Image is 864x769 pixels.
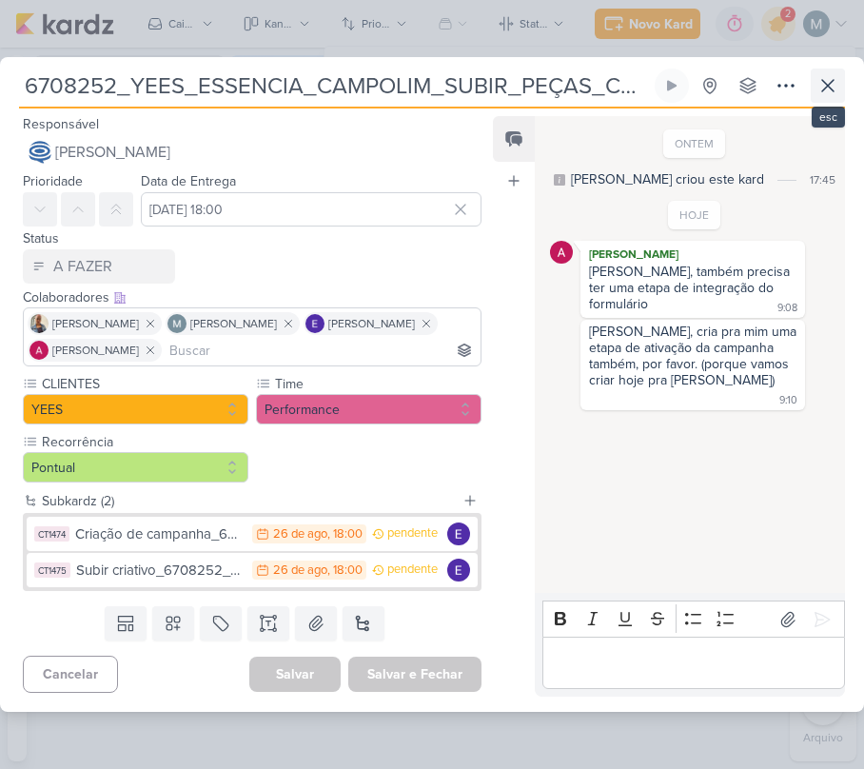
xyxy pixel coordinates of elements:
[29,314,49,333] img: Iara Santos
[664,78,679,93] div: Ligar relógio
[571,169,764,189] div: [PERSON_NAME] criou este kard
[75,523,243,545] div: Criação de campanha_6708252_YEES_ESSENCIA_CAMPOLIM_SUBIR_PEÇAS_CAMPANHA
[34,526,69,542] div: CT1474
[777,301,797,316] div: 9:08
[327,528,363,541] div: , 18:00
[584,245,801,264] div: [PERSON_NAME]
[812,107,845,128] div: esc
[542,601,845,638] div: Editor toolbar
[190,315,277,332] span: [PERSON_NAME]
[327,564,363,577] div: , 18:00
[273,528,327,541] div: 26 de ago
[23,249,175,284] button: A FAZER
[273,564,327,577] div: 26 de ago
[23,116,99,132] label: Responsável
[328,315,415,332] span: [PERSON_NAME]
[23,173,83,189] label: Prioridade
[810,171,835,188] div: 17:45
[29,341,49,360] img: Alessandra Gomes
[23,452,248,483] button: Pontual
[40,374,248,394] label: CLIENTES
[167,314,187,333] img: Mariana Amorim
[19,69,651,103] input: Kard Sem Título
[23,287,481,307] div: Colaboradores
[27,553,478,587] button: CT1475 Subir criativo_6708252_YEES_ESSENCIA_CAMPOLIM_SUBIR_PEÇAS_CAMPANHA 26 de ago , 18:00 pendente
[589,264,794,312] div: [PERSON_NAME], também precisa ter uma etapa de integração do formulário
[256,394,481,424] button: Performance
[447,559,470,582] img: Eduardo Quaresma
[305,314,324,333] img: Eduardo Quaresma
[23,656,118,693] button: Cancelar
[55,141,170,164] span: [PERSON_NAME]
[29,141,51,164] img: Caroline Traven De Andrade
[23,230,59,246] label: Status
[27,517,478,551] button: CT1474 Criação de campanha_6708252_YEES_ESSENCIA_CAMPOLIM_SUBIR_PEÇAS_CAMPANHA 26 de ago , 18:00 ...
[42,491,455,511] div: Subkardz (2)
[40,432,248,452] label: Recorrência
[23,135,481,169] button: [PERSON_NAME]
[141,173,236,189] label: Data de Entrega
[23,394,248,424] button: YEES
[447,523,470,545] img: Eduardo Quaresma
[52,315,139,332] span: [PERSON_NAME]
[76,560,243,582] div: Subir criativo_6708252_YEES_ESSENCIA_CAMPOLIM_SUBIR_PEÇAS_CAMPANHA
[779,393,797,408] div: 9:10
[166,339,477,362] input: Buscar
[53,255,112,278] div: A FAZER
[52,342,139,359] span: [PERSON_NAME]
[34,562,70,578] div: CT1475
[550,241,573,264] img: Alessandra Gomes
[141,192,481,227] input: Select a date
[589,324,800,388] div: [PERSON_NAME], cria pra mim uma etapa de ativação da campanha também, por favor. (porque vamos cr...
[542,637,845,689] div: Editor editing area: main
[273,374,481,394] label: Time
